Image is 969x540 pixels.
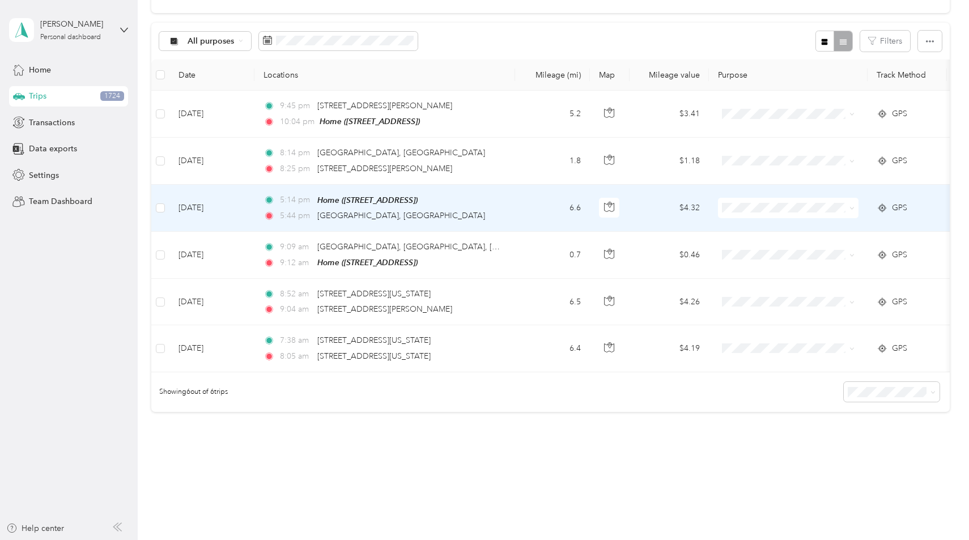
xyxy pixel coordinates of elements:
[320,117,420,126] span: Home ([STREET_ADDRESS])
[317,242,571,252] span: [GEOGRAPHIC_DATA], [GEOGRAPHIC_DATA], [GEOGRAPHIC_DATA]
[280,194,312,206] span: 5:14 pm
[590,59,630,91] th: Map
[280,257,312,269] span: 9:12 am
[100,91,124,101] span: 1724
[317,101,452,110] span: [STREET_ADDRESS][PERSON_NAME]
[280,100,312,112] span: 9:45 pm
[630,325,709,372] td: $4.19
[515,185,590,232] td: 6.6
[868,59,947,91] th: Track Method
[169,325,254,372] td: [DATE]
[892,202,907,214] span: GPS
[892,296,907,308] span: GPS
[515,91,590,138] td: 5.2
[892,342,907,355] span: GPS
[6,522,64,534] button: Help center
[317,211,485,220] span: [GEOGRAPHIC_DATA], [GEOGRAPHIC_DATA]
[280,350,312,363] span: 8:05 am
[630,91,709,138] td: $3.41
[630,279,709,325] td: $4.26
[29,90,46,102] span: Trips
[515,232,590,279] td: 0.7
[29,195,92,207] span: Team Dashboard
[280,288,312,300] span: 8:52 am
[169,232,254,279] td: [DATE]
[280,116,314,128] span: 10:04 pm
[317,351,431,361] span: [STREET_ADDRESS][US_STATE]
[892,249,907,261] span: GPS
[40,18,111,30] div: [PERSON_NAME]
[317,148,485,158] span: [GEOGRAPHIC_DATA], [GEOGRAPHIC_DATA]
[280,241,312,253] span: 9:09 am
[169,138,254,184] td: [DATE]
[280,210,312,222] span: 5:44 pm
[280,334,312,347] span: 7:38 am
[151,387,228,397] span: Showing 6 out of 6 trips
[317,258,418,267] span: Home ([STREET_ADDRESS])
[169,279,254,325] td: [DATE]
[860,31,910,52] button: Filters
[892,108,907,120] span: GPS
[630,232,709,279] td: $0.46
[630,185,709,232] td: $4.32
[709,59,868,91] th: Purpose
[515,325,590,372] td: 6.4
[906,477,969,540] iframe: Everlance-gr Chat Button Frame
[515,279,590,325] td: 6.5
[29,64,51,76] span: Home
[169,91,254,138] td: [DATE]
[515,59,590,91] th: Mileage (mi)
[29,169,59,181] span: Settings
[29,143,77,155] span: Data exports
[280,303,312,316] span: 9:04 am
[29,117,75,129] span: Transactions
[317,164,452,173] span: [STREET_ADDRESS][PERSON_NAME]
[630,59,709,91] th: Mileage value
[317,195,418,205] span: Home ([STREET_ADDRESS])
[40,34,101,41] div: Personal dashboard
[254,59,515,91] th: Locations
[317,335,431,345] span: [STREET_ADDRESS][US_STATE]
[317,289,431,299] span: [STREET_ADDRESS][US_STATE]
[630,138,709,184] td: $1.18
[280,163,312,175] span: 8:25 pm
[317,304,452,314] span: [STREET_ADDRESS][PERSON_NAME]
[280,147,312,159] span: 8:14 pm
[515,138,590,184] td: 1.8
[892,155,907,167] span: GPS
[188,37,235,45] span: All purposes
[169,185,254,232] td: [DATE]
[169,59,254,91] th: Date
